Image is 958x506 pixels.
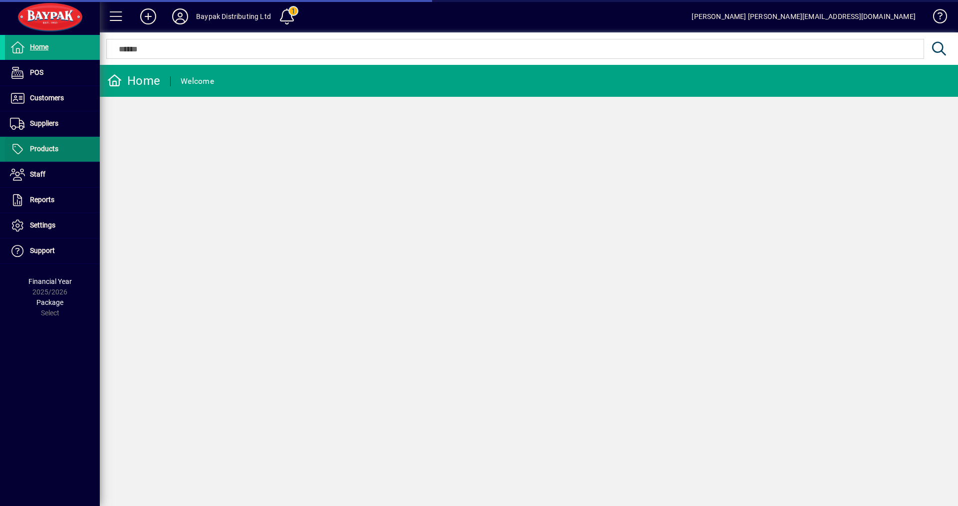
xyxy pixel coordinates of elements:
[5,60,100,85] a: POS
[926,2,946,34] a: Knowledge Base
[5,86,100,111] a: Customers
[30,247,55,254] span: Support
[30,68,43,76] span: POS
[30,145,58,153] span: Products
[107,73,160,89] div: Home
[30,119,58,127] span: Suppliers
[181,73,214,89] div: Welcome
[5,239,100,263] a: Support
[5,162,100,187] a: Staff
[132,7,164,25] button: Add
[36,298,63,306] span: Package
[692,8,916,24] div: [PERSON_NAME] [PERSON_NAME][EMAIL_ADDRESS][DOMAIN_NAME]
[30,170,45,178] span: Staff
[196,8,271,24] div: Baypak Distributing Ltd
[5,137,100,162] a: Products
[5,213,100,238] a: Settings
[28,277,72,285] span: Financial Year
[5,111,100,136] a: Suppliers
[30,196,54,204] span: Reports
[30,221,55,229] span: Settings
[164,7,196,25] button: Profile
[30,43,48,51] span: Home
[30,94,64,102] span: Customers
[5,188,100,213] a: Reports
